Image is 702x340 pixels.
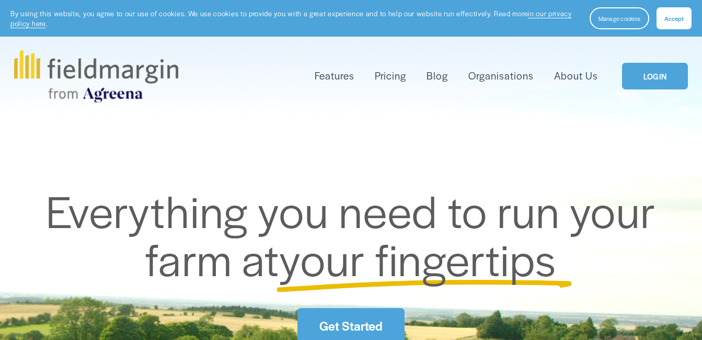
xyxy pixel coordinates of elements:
span: Features [315,69,354,83]
span: Everything you need to run your farm at [46,178,665,289]
button: Accept [657,7,692,29]
img: fieldmargin.com [14,50,178,103]
a: folder dropdown [315,67,354,84]
p: By using this website, you agree to our use of cookies. We use cookies to provide you with a grea... [10,8,579,29]
a: Blog [427,67,448,84]
button: Manage cookies [590,7,649,29]
span: your fingertips [279,226,557,289]
a: in our privacy policy here [10,8,572,28]
a: Organisations [468,67,534,84]
span: Manage cookies [599,14,640,22]
a: About Us [554,67,598,84]
a: LOGIN [622,63,688,89]
span: Accept [664,14,684,22]
a: Pricing [375,67,406,84]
